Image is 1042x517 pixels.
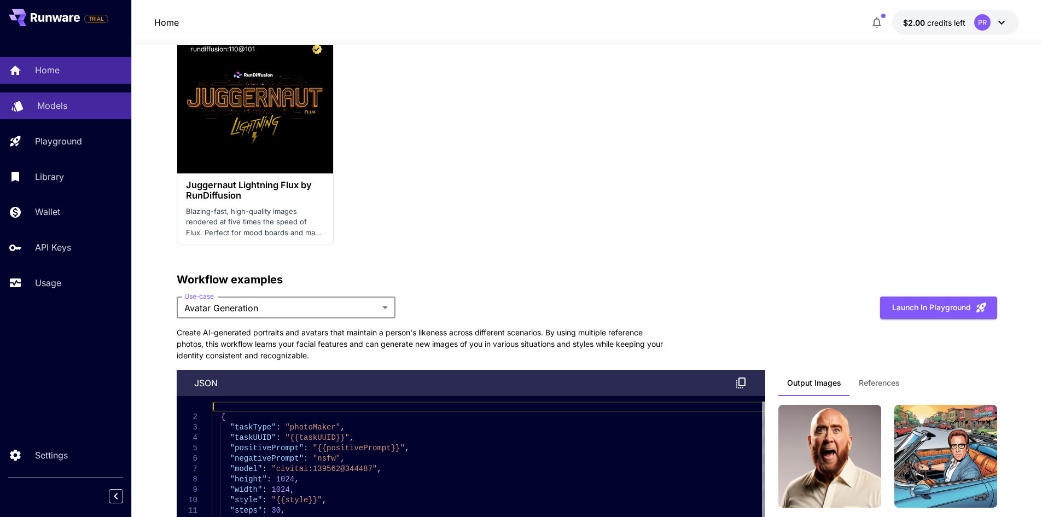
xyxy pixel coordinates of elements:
[177,464,197,474] div: 7
[184,292,213,301] label: Use-case
[892,10,1019,35] button: $2.00PR
[154,16,179,29] a: Home
[35,205,60,218] p: Wallet
[262,496,266,504] span: :
[84,12,108,25] span: Add your payment card to enable full platform functionality.
[285,433,350,442] span: "{{taskUUID}}"
[230,496,262,504] span: "style"
[271,464,377,473] span: "civitai:139562@344487"
[230,464,262,473] span: "model"
[312,454,340,463] span: "nsfw"
[177,402,197,412] div: 1
[177,485,197,495] div: 9
[262,485,266,494] span: :
[271,496,322,504] span: "{{style}}"
[177,495,197,506] div: 10
[184,301,378,315] span: Avatar Generation
[177,443,197,454] div: 5
[177,422,197,433] div: 3
[194,376,218,390] p: json
[109,489,123,503] button: Collapse sidebar
[340,454,345,463] span: ,
[230,433,276,442] span: "taskUUID"
[289,485,294,494] span: ,
[177,454,197,464] div: 6
[230,423,276,432] span: "taskType"
[312,444,404,452] span: "{{positivePrompt}}"
[212,402,216,411] span: [
[304,444,308,452] span: :
[281,506,285,515] span: ,
[186,180,324,201] h3: Juggernaut Lightning Flux by RunDiffusion
[276,475,294,484] span: 1024
[117,486,131,506] div: Collapse sidebar
[894,405,997,508] img: man rwre in a convertible car
[903,17,965,28] div: $2.00
[230,454,303,463] span: "negativePrompt"
[230,506,262,515] span: "steps"
[35,449,68,462] p: Settings
[787,378,841,388] span: Output Images
[778,405,881,508] img: man rwre long hair, enjoying sun and wind
[276,433,280,442] span: :
[154,16,179,29] nav: breadcrumb
[404,444,409,452] span: ,
[276,423,280,432] span: :
[285,423,340,432] span: "photoMaker"
[322,496,326,504] span: ,
[37,99,67,112] p: Models
[859,378,900,388] span: References
[177,271,997,288] p: Workflow examples
[927,18,965,27] span: credits left
[177,433,197,443] div: 4
[35,135,82,148] p: Playground
[880,297,997,319] button: Launch in Playground
[230,444,303,452] span: "positivePrompt"
[350,433,354,442] span: ,
[262,464,266,473] span: :
[177,412,197,422] div: 2
[85,15,108,23] span: TRIAL
[340,423,345,432] span: ,
[177,327,669,361] p: Create AI-generated portraits and avatars that maintain a person's likeness across different scen...
[377,464,381,473] span: ,
[220,413,225,421] span: {
[230,475,266,484] span: "height"
[186,206,324,239] p: Blazing-fast, high-quality images rendered at five times the speed of Flux. Perfect for mood boar...
[35,170,64,183] p: Library
[230,485,262,494] span: "width"
[177,33,333,173] img: alt
[35,63,60,77] p: Home
[177,474,197,485] div: 8
[974,14,991,31] div: PR
[35,276,61,289] p: Usage
[177,506,197,516] div: 11
[35,241,71,254] p: API Keys
[262,506,266,515] span: :
[266,475,271,484] span: :
[271,485,290,494] span: 1024
[903,18,927,27] span: $2.00
[310,42,324,57] button: Certified Model – Vetted for best performance and includes a commercial license.
[294,475,299,484] span: ,
[186,42,259,57] button: rundiffusion:110@101
[304,454,308,463] span: :
[271,506,281,515] span: 30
